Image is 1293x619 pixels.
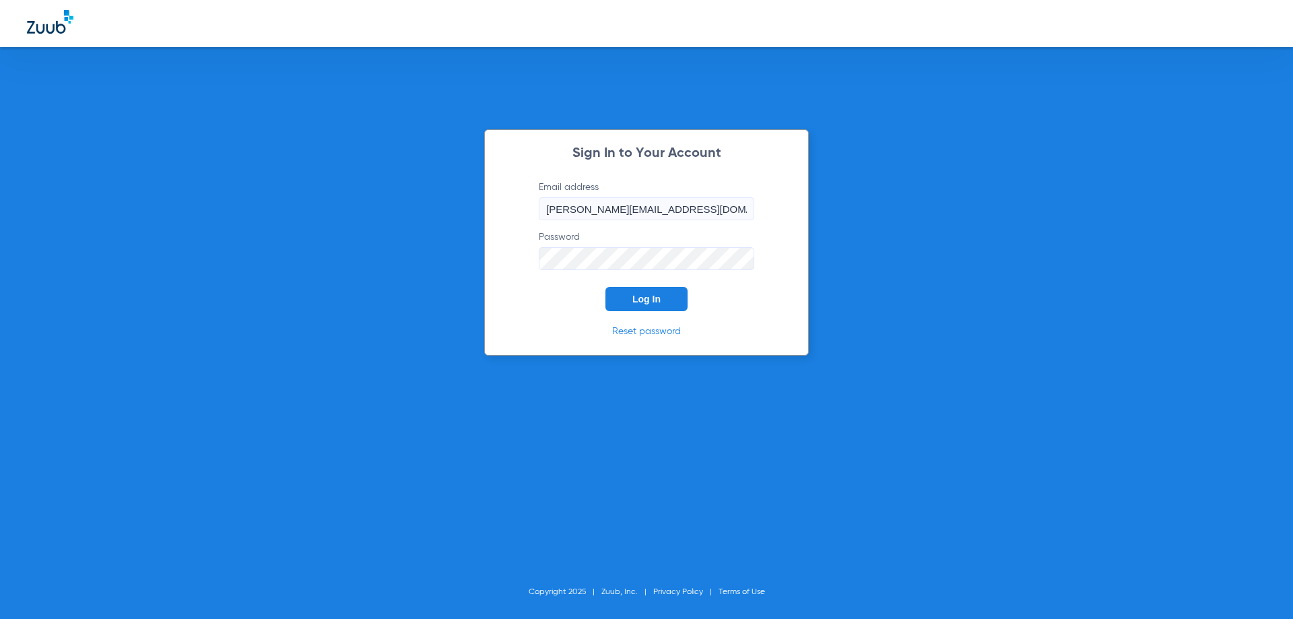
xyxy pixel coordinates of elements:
span: Log In [632,294,661,304]
label: Password [539,230,754,270]
button: Log In [605,287,688,311]
input: Password [539,247,754,270]
img: Zuub Logo [27,10,73,34]
a: Reset password [612,327,681,336]
h2: Sign In to Your Account [519,147,774,160]
a: Terms of Use [719,588,765,596]
label: Email address [539,181,754,220]
li: Zuub, Inc. [601,585,653,599]
a: Privacy Policy [653,588,703,596]
input: Email address [539,197,754,220]
li: Copyright 2025 [529,585,601,599]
